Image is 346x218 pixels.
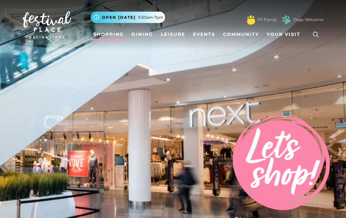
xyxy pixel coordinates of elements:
[138,15,163,20] span: 9.30am-7pm
[294,17,324,23] a: Dogs Welcome!
[257,17,277,23] a: FP Family
[267,31,300,38] span: Your Visit
[264,28,306,40] a: Your Visit
[129,28,156,40] a: Dining
[91,12,165,23] button: Open [DATE] 9.30am-7pm
[158,28,188,40] a: Leisure
[102,15,136,20] span: Open [DATE]
[91,28,127,40] a: Shopping
[190,28,218,40] a: Events
[220,28,262,40] a: Community
[23,11,71,38] img: Festival Place Logo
